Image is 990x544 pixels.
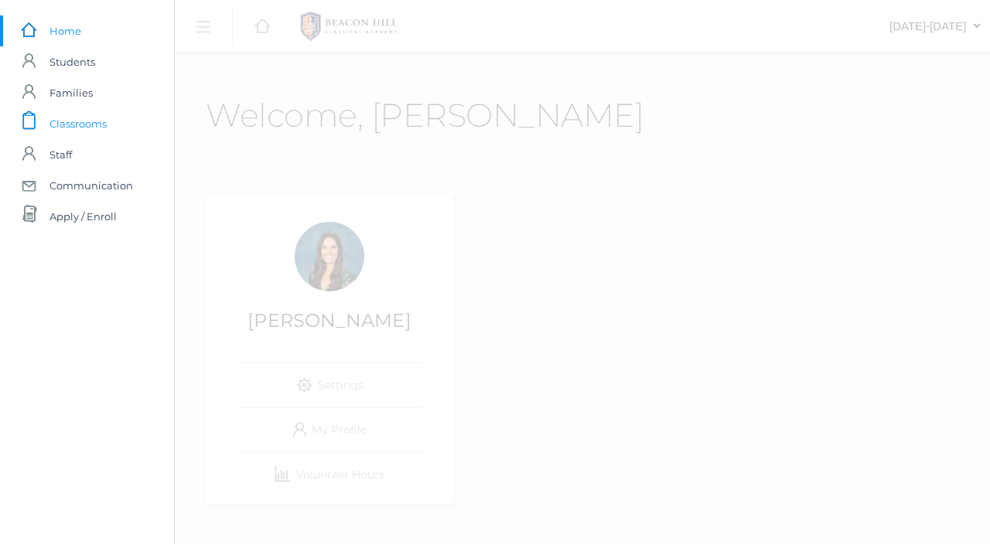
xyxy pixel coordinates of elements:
span: Staff [49,139,72,170]
span: Apply / Enroll [49,201,117,232]
span: Classrooms [49,108,107,139]
span: Communication [49,170,133,201]
span: Students [49,46,95,77]
span: Home [49,15,81,46]
span: Families [49,77,93,108]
